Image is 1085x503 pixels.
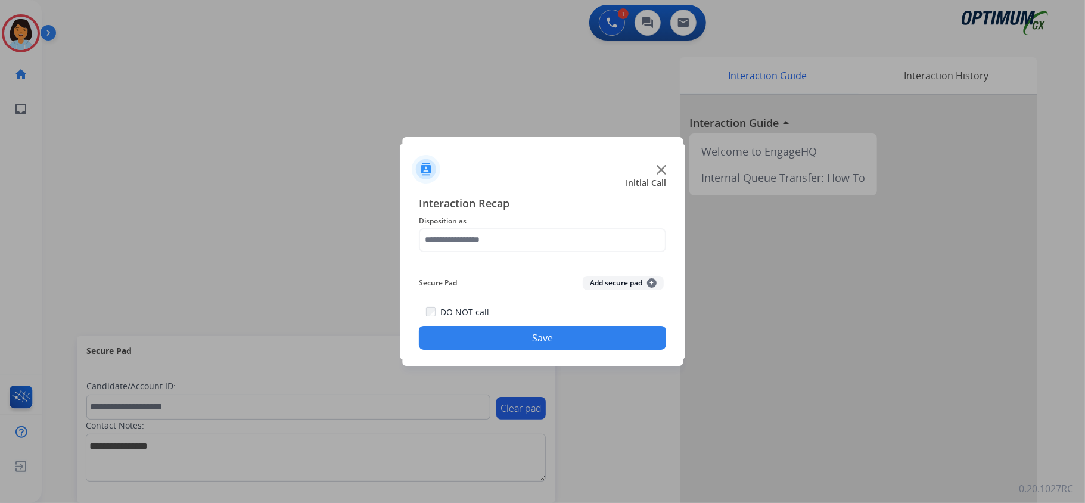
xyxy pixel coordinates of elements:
span: + [647,278,657,288]
span: Initial Call [626,177,666,189]
span: Interaction Recap [419,195,666,214]
img: contact-recap-line.svg [419,262,666,262]
button: Add secure pad+ [583,276,664,290]
button: Save [419,326,666,350]
img: contactIcon [412,155,440,184]
label: DO NOT call [440,306,489,318]
span: Disposition as [419,214,666,228]
p: 0.20.1027RC [1019,482,1073,496]
span: Secure Pad [419,276,457,290]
